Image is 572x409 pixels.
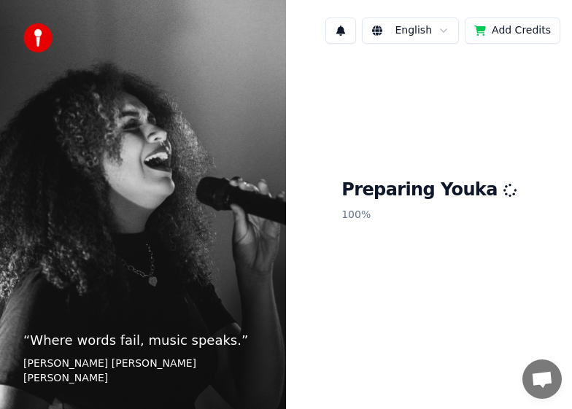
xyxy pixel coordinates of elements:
[23,330,263,351] p: “ Where words fail, music speaks. ”
[23,357,263,386] footer: [PERSON_NAME] [PERSON_NAME] [PERSON_NAME]
[465,17,560,44] button: Add Credits
[341,179,517,202] h1: Preparing Youka
[23,23,53,52] img: youka
[341,202,517,228] p: 100 %
[522,359,562,399] a: Open chat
